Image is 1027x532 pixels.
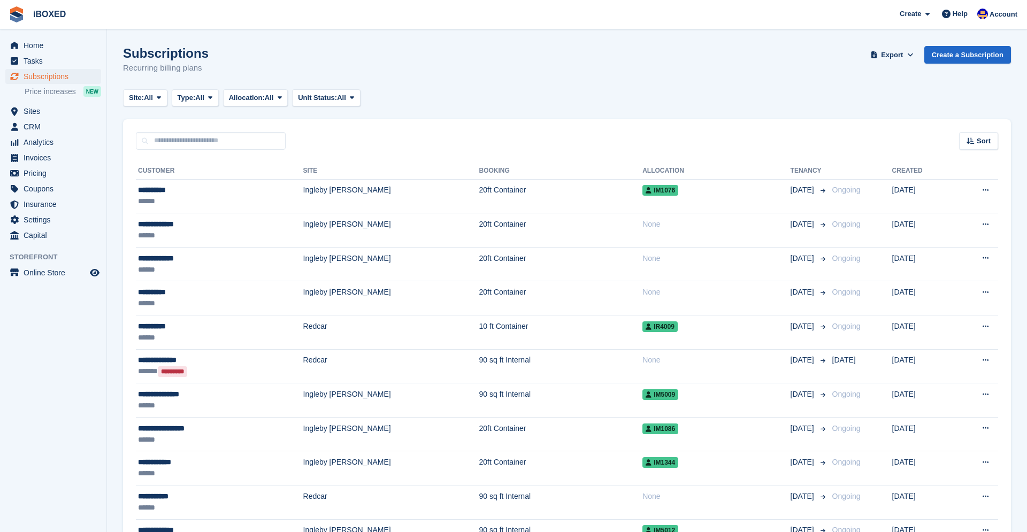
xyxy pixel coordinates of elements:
[5,150,101,165] a: menu
[642,423,678,434] span: IM1086
[303,315,479,350] td: Redcar
[292,89,360,107] button: Unit Status: All
[881,50,903,60] span: Export
[977,136,991,147] span: Sort
[265,92,274,103] span: All
[83,86,101,97] div: NEW
[129,92,144,103] span: Site:
[791,354,816,366] span: [DATE]
[892,247,953,281] td: [DATE]
[642,389,678,400] span: IM5009
[303,281,479,315] td: Ingleby [PERSON_NAME]
[5,69,101,84] a: menu
[953,9,968,19] span: Help
[25,86,101,97] a: Price increases NEW
[791,219,816,230] span: [DATE]
[5,53,101,68] a: menu
[479,281,643,315] td: 20ft Container
[479,315,643,350] td: 10 ft Container
[642,185,678,196] span: IM1076
[178,92,196,103] span: Type:
[990,9,1017,20] span: Account
[892,417,953,451] td: [DATE]
[24,228,88,243] span: Capital
[303,179,479,213] td: Ingleby [PERSON_NAME]
[900,9,921,19] span: Create
[144,92,153,103] span: All
[303,451,479,485] td: Ingleby [PERSON_NAME]
[892,451,953,485] td: [DATE]
[123,89,167,107] button: Site: All
[479,213,643,248] td: 20ft Container
[5,104,101,119] a: menu
[229,92,265,103] span: Allocation:
[88,266,101,279] a: Preview store
[303,417,479,451] td: Ingleby [PERSON_NAME]
[892,383,953,418] td: [DATE]
[479,163,643,180] th: Booking
[303,213,479,248] td: Ingleby [PERSON_NAME]
[5,119,101,134] a: menu
[24,150,88,165] span: Invoices
[869,46,916,64] button: Export
[892,485,953,520] td: [DATE]
[172,89,219,107] button: Type: All
[303,485,479,520] td: Redcar
[892,179,953,213] td: [DATE]
[642,321,678,332] span: IR4009
[5,38,101,53] a: menu
[791,184,816,196] span: [DATE]
[5,197,101,212] a: menu
[791,163,828,180] th: Tenancy
[5,212,101,227] a: menu
[25,87,76,97] span: Price increases
[642,354,790,366] div: None
[479,247,643,281] td: 20ft Container
[24,212,88,227] span: Settings
[892,213,953,248] td: [DATE]
[24,104,88,119] span: Sites
[832,424,861,433] span: Ongoing
[892,163,953,180] th: Created
[642,457,678,468] span: IM1344
[642,287,790,298] div: None
[10,252,106,263] span: Storefront
[5,166,101,181] a: menu
[642,219,790,230] div: None
[832,322,861,330] span: Ongoing
[791,423,816,434] span: [DATE]
[24,197,88,212] span: Insurance
[303,349,479,383] td: Redcar
[303,247,479,281] td: Ingleby [PERSON_NAME]
[892,281,953,315] td: [DATE]
[892,349,953,383] td: [DATE]
[479,451,643,485] td: 20ft Container
[832,458,861,466] span: Ongoing
[223,89,288,107] button: Allocation: All
[303,383,479,418] td: Ingleby [PERSON_NAME]
[479,179,643,213] td: 20ft Container
[924,46,1011,64] a: Create a Subscription
[123,62,209,74] p: Recurring billing plans
[5,265,101,280] a: menu
[832,220,861,228] span: Ongoing
[832,492,861,500] span: Ongoing
[832,288,861,296] span: Ongoing
[832,356,856,364] span: [DATE]
[832,186,861,194] span: Ongoing
[5,228,101,243] a: menu
[298,92,337,103] span: Unit Status:
[479,349,643,383] td: 90 sq ft Internal
[642,491,790,502] div: None
[479,485,643,520] td: 90 sq ft Internal
[791,321,816,332] span: [DATE]
[9,6,25,22] img: stora-icon-8386f47178a22dfd0bd8f6a31ec36ba5ce8667c1dd55bd0f319d3a0aa187defe.svg
[303,163,479,180] th: Site
[24,181,88,196] span: Coupons
[24,166,88,181] span: Pricing
[791,491,816,502] span: [DATE]
[892,315,953,350] td: [DATE]
[791,457,816,468] span: [DATE]
[24,38,88,53] span: Home
[24,135,88,150] span: Analytics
